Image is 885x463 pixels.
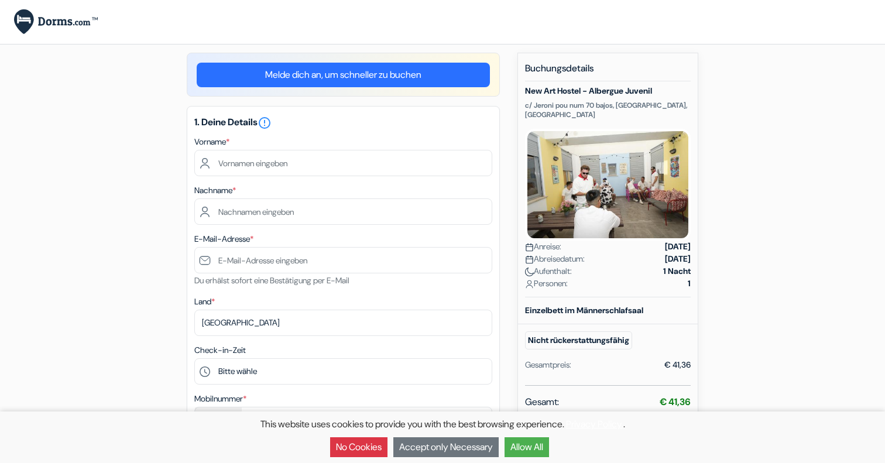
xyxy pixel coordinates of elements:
input: Vornamen eingeben [194,150,492,176]
span: Anreise: [525,241,561,253]
label: Vorname [194,136,229,148]
img: moon.svg [525,267,534,276]
p: This website uses cookies to provide you with the best browsing experience. . [6,417,879,431]
img: calendar.svg [525,243,534,252]
a: error_outline [258,116,272,128]
input: 1512 3456789 [194,407,492,433]
button: Allow All [505,437,549,457]
span: Personen: [525,277,568,290]
label: E-Mail-Adresse [194,233,253,245]
button: No Cookies [330,437,387,457]
label: Nachname [194,184,236,197]
b: Einzelbett im Männerschlafsaal [525,305,643,315]
strong: € 41,36 [660,396,691,408]
strong: [DATE] [665,253,691,265]
label: Land [194,296,215,308]
strong: 1 [688,277,691,290]
small: Du erhälst sofort eine Bestätigung per E-Mail [194,275,349,286]
label: Check-in-Zeit [194,344,246,356]
input: Nachnamen eingeben [194,198,492,225]
span: Abreisedatum: [525,253,585,265]
img: de.Dorms.com [14,9,98,35]
strong: [DATE] [665,241,691,253]
strong: 1 Nacht [663,265,691,277]
small: Nicht rückerstattungsfähig [525,331,632,349]
img: calendar.svg [525,255,534,264]
label: Mobilnummer [194,393,246,405]
span: Aufenthalt: [525,265,572,277]
a: Melde dich an, um schneller zu buchen [197,63,490,87]
div: € 41,36 [664,359,691,371]
div: Germany (Deutschland): +49 [195,407,242,433]
button: Accept only Necessary [393,437,499,457]
i: error_outline [258,116,272,130]
input: E-Mail-Adresse eingeben [194,247,492,273]
h5: New Art Hostel - Albergue Juvenil [525,86,691,96]
h5: 1. Deine Details [194,116,492,130]
h5: Buchungsdetails [525,63,691,81]
p: c/ Jeroni pou num 70 bajos, [GEOGRAPHIC_DATA], [GEOGRAPHIC_DATA] [525,101,691,119]
img: user_icon.svg [525,280,534,289]
span: Gesamt: [525,395,559,409]
div: Gesamtpreis: [525,359,571,371]
a: Privacy Policy. [566,418,623,430]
